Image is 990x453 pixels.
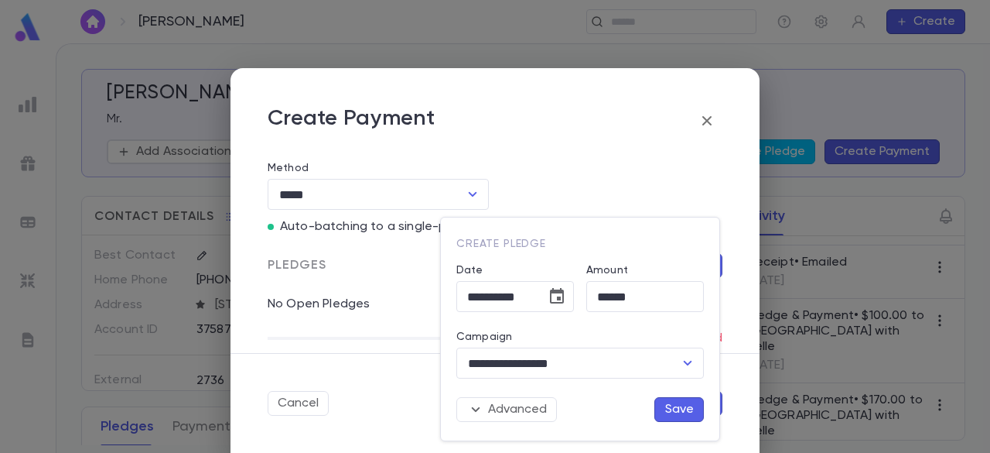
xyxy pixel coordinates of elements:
span: Create Pledge [456,239,546,249]
label: Amount [586,264,628,276]
button: Choose date, selected date is Oct 1, 2025 [541,281,572,312]
label: Campaign [456,331,512,343]
button: Advanced [456,397,557,422]
label: Date [456,264,574,276]
button: Save [654,397,704,422]
button: Open [677,352,698,374]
